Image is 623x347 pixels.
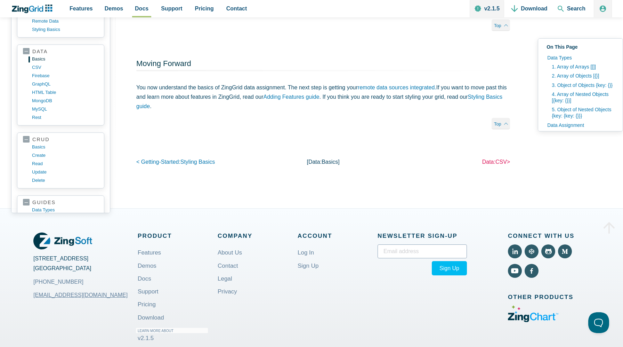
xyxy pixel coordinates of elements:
[32,160,98,168] a: read
[23,199,98,206] a: guides
[298,258,318,274] a: Sign Up
[138,283,159,300] a: Support
[33,254,138,287] address: [STREET_ADDRESS] [GEOGRAPHIC_DATA]
[226,4,247,13] span: Contact
[508,264,522,278] a: View YouTube (External)
[33,277,83,287] a: [PHONE_NUMBER]
[298,231,378,241] span: Account
[138,322,210,346] a: Learn More About v2.1.5
[548,71,617,80] a: 2. Array of Objects [{}]
[32,55,98,63] a: basics
[548,62,617,71] a: 1. Array of Arrays [[]]
[136,59,191,68] a: Moving Forward
[548,105,617,120] a: 5. Object of Nested Objects {key: {key: {}}}
[32,80,98,88] a: GraphQL
[32,97,98,105] a: MongoDB
[548,130,617,139] a: HTML Stringified Data
[358,84,436,90] a: remote data sources integrated.
[482,159,510,165] a: data:CSV>
[32,206,98,214] a: data types
[136,328,208,333] small: Learn More About
[32,151,98,160] a: create
[544,121,617,130] a: Data Assignment
[508,244,522,258] a: View LinkedIn (External)
[588,312,609,333] iframe: Toggle Customer Support
[432,261,467,275] button: Sign Up
[138,296,156,313] a: Pricing
[525,264,539,278] a: View Facebook (External)
[541,244,555,258] a: View Github (External)
[558,244,572,258] a: View Medium (External)
[32,143,98,151] a: basics
[378,244,467,258] input: Email address
[322,159,338,165] span: basics
[218,283,237,300] a: Privacy
[136,159,215,165] a: < getting-started:styling basics
[33,287,128,304] a: [EMAIL_ADDRESS][DOMAIN_NAME]
[544,53,617,62] a: Data Types
[264,94,319,100] a: Adding Features guide
[136,83,510,111] p: You now understand the basics of ZingGrid data assignment. The next step is getting your If you w...
[138,231,218,241] span: Product
[138,335,154,341] span: v2.1.5
[23,48,98,55] a: data
[218,271,232,287] a: Legal
[32,113,98,122] a: rest
[261,157,385,167] p: [data: ]
[70,4,93,13] span: Features
[138,244,161,261] a: Features
[32,176,98,185] a: delete
[135,4,148,13] span: Docs
[180,159,215,165] span: styling basics
[218,258,238,274] a: Contact
[105,4,123,13] span: Demos
[32,72,98,80] a: firebase
[298,244,314,261] a: Log In
[218,244,242,261] a: About Us
[138,309,164,326] a: Download
[32,105,98,113] a: MySQL
[378,231,467,241] span: Newsletter Sign‑up
[525,244,539,258] a: View Code Pen (External)
[195,4,214,13] span: Pricing
[548,90,617,105] a: 4. Array of Nested Objects [{key: {}}]
[23,136,98,143] a: crud
[495,159,507,165] span: CSV
[161,4,182,13] span: Support
[32,17,98,25] a: remote data
[508,317,558,323] a: Visit ZingChart (External)
[32,88,98,97] a: HTML table
[138,271,151,287] a: Docs
[33,231,92,251] a: ZingGrid Logo
[508,231,590,241] span: Connect With Us
[11,5,56,13] a: ZingChart Logo. Click to return to the homepage
[548,81,617,90] a: 3. Object of Objects {key: {}}
[32,168,98,176] a: update
[32,63,98,72] a: CSV
[508,292,590,302] span: Other Products
[138,258,156,274] a: Demos
[32,25,98,34] a: styling basics
[218,231,298,241] span: Company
